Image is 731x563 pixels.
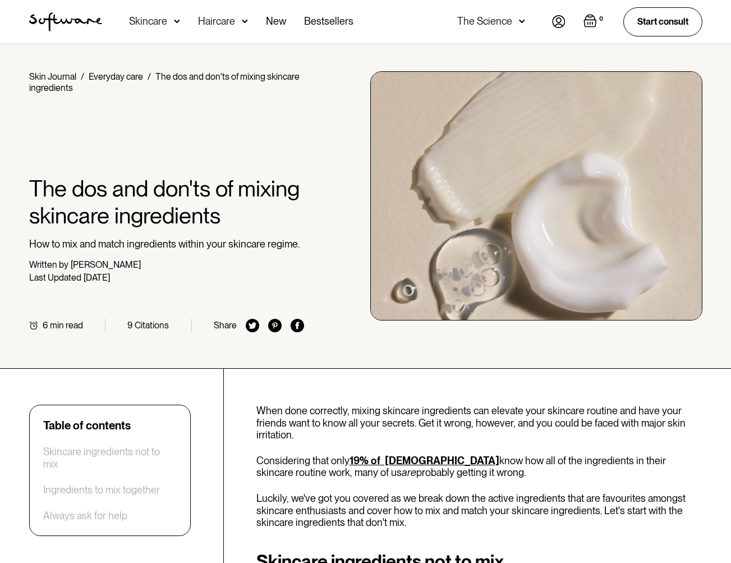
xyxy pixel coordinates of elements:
a: home [29,12,102,31]
img: Software Logo [29,12,102,31]
div: Skincare [129,16,167,27]
div: / [148,71,151,82]
div: Table of contents [43,419,131,432]
img: twitter icon [246,319,259,332]
h1: The dos and don'ts of mixing skincare ingredients [29,175,305,229]
div: The dos and don'ts of mixing skincare ingredients [29,71,300,93]
div: [PERSON_NAME] [71,259,141,270]
img: facebook icon [291,319,304,332]
p: When done correctly, mixing skincare ingredients can elevate your skincare routine and have your ... [256,405,702,441]
img: arrow down [519,16,525,27]
div: The Science [457,16,512,27]
p: How to mix and match ingredients within your skincare regime. [29,238,305,250]
div: Written by [29,259,68,270]
a: Start consult [623,7,702,36]
div: / [81,71,84,82]
div: Last Updated [29,272,81,283]
img: arrow down [242,16,248,27]
div: Citations [135,320,169,331]
a: Skin Journal [29,71,76,82]
a: 19% of [DEMOGRAPHIC_DATA] [350,455,499,466]
p: Considering that only know how all of the ingredients in their skincare routine work, many of us ... [256,455,702,479]
a: Ingredients to mix together [43,484,160,496]
div: [DATE] [84,272,110,283]
a: Open empty cart [583,14,605,30]
a: Always ask for help [43,510,127,522]
div: 9 [127,320,132,331]
img: pinterest icon [268,319,282,332]
em: are [402,466,416,478]
p: Luckily, we've got you covered as we break down the active ingredients that are favourites amongs... [256,492,702,529]
a: Everyday care [89,71,143,82]
div: Share [214,320,237,331]
div: 0 [597,14,605,24]
img: arrow down [174,16,180,27]
div: Haircare [198,16,235,27]
a: Skincare ingredients not to mix [43,446,177,470]
div: 6 [43,320,48,331]
div: min read [50,320,83,331]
